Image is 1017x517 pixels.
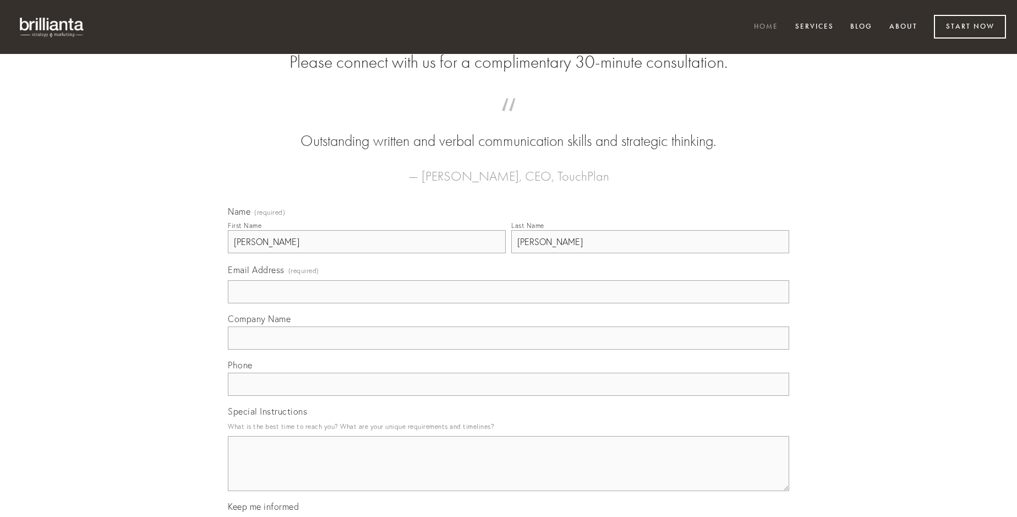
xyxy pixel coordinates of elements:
[254,209,285,216] span: (required)
[934,15,1006,39] a: Start Now
[245,109,772,152] blockquote: Outstanding written and verbal communication skills and strategic thinking.
[245,109,772,130] span: “
[228,501,299,512] span: Keep me informed
[245,152,772,187] figcaption: — [PERSON_NAME], CEO, TouchPlan
[882,18,925,36] a: About
[228,313,291,324] span: Company Name
[228,221,261,230] div: First Name
[228,406,307,417] span: Special Instructions
[11,11,94,43] img: brillianta - research, strategy, marketing
[511,221,544,230] div: Last Name
[843,18,879,36] a: Blog
[788,18,841,36] a: Services
[228,419,789,434] p: What is the best time to reach you? What are your unique requirements and timelines?
[228,52,789,73] h2: Please connect with us for a complimentary 30-minute consultation.
[228,264,285,275] span: Email Address
[228,360,253,371] span: Phone
[288,263,319,278] span: (required)
[747,18,785,36] a: Home
[228,206,250,217] span: Name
